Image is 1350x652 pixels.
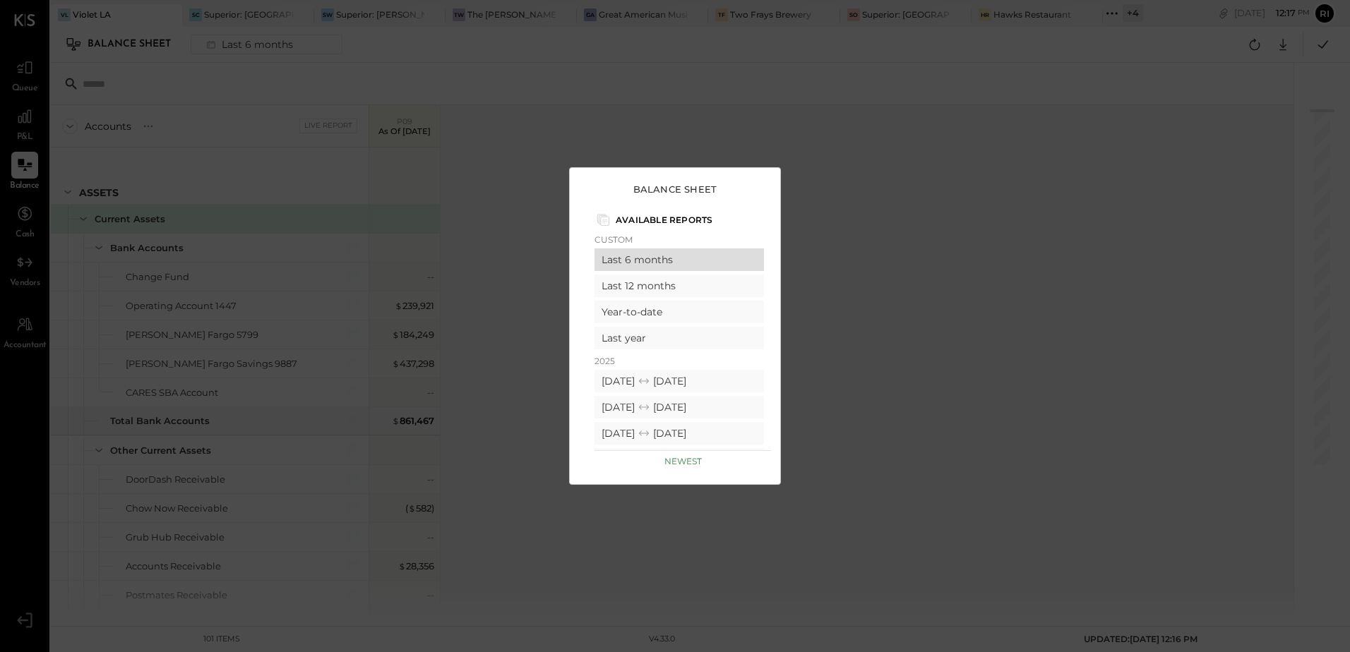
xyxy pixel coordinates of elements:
p: Newest [664,456,702,466]
div: [DATE] [DATE] [595,370,764,392]
div: [DATE] [DATE] [595,396,764,418]
div: Last 6 months [595,248,764,271]
div: Last year [595,327,764,349]
div: [DATE] [DATE] [595,422,764,445]
p: Available Reports [616,215,712,225]
div: Year-to-date [595,301,764,323]
h3: Balance Sheet [633,183,717,195]
p: 2025 [595,356,764,366]
div: Last 12 months [595,274,764,297]
div: [DATE] [DATE] [595,448,764,471]
p: Custom [595,234,764,245]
